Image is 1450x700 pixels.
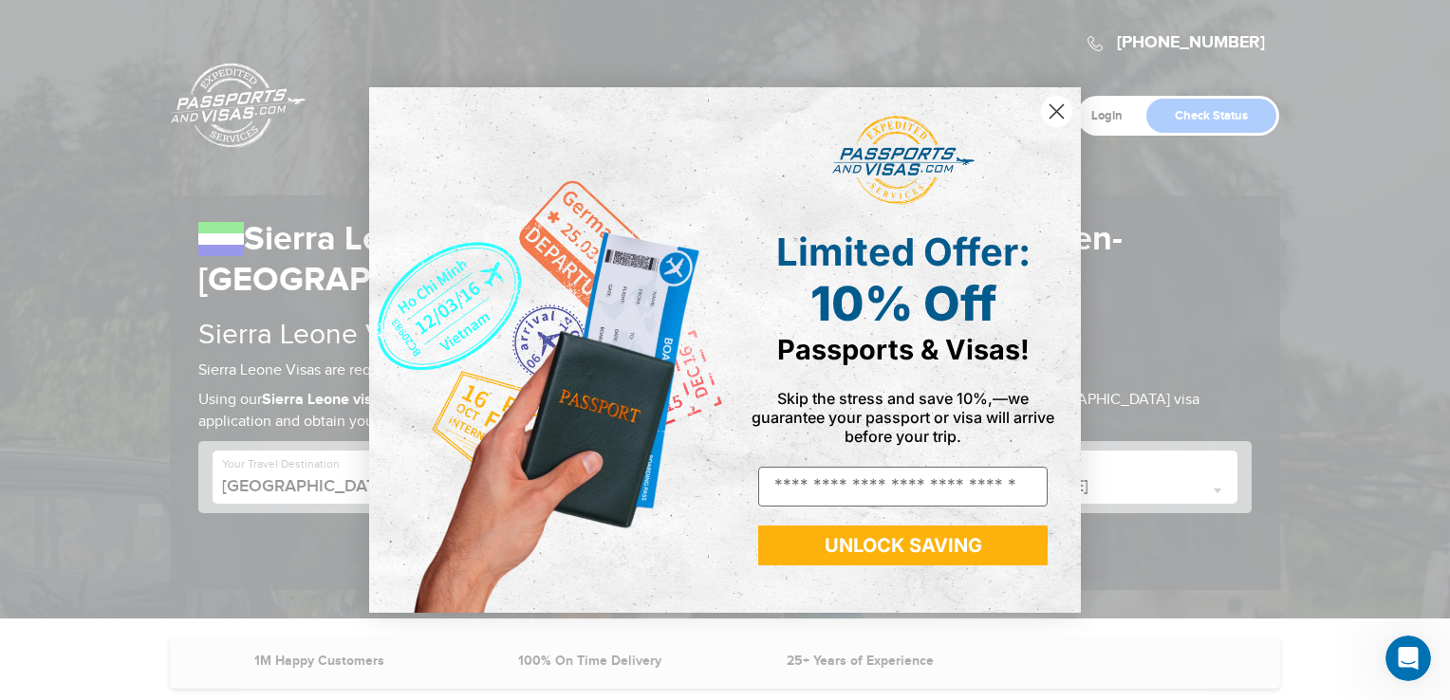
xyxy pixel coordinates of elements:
[752,389,1054,446] span: Skip the stress and save 10%,—we guarantee your passport or visa will arrive before your trip.
[832,116,975,205] img: passports and visas
[1040,95,1073,128] button: Close dialog
[777,333,1030,366] span: Passports & Visas!
[369,87,725,612] img: de9cda0d-0715-46ca-9a25-073762a91ba7.png
[776,229,1031,275] span: Limited Offer:
[810,275,996,332] span: 10% Off
[758,525,1048,565] button: UNLOCK SAVING
[1385,636,1431,681] iframe: Intercom live chat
